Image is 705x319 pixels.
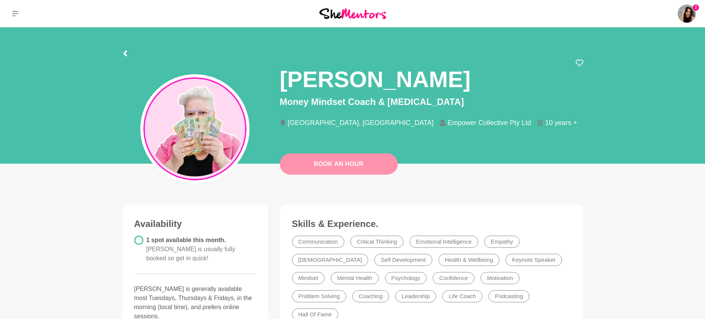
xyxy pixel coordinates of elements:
[280,119,440,126] li: [GEOGRAPHIC_DATA], [GEOGRAPHIC_DATA]
[693,5,699,11] span: 2
[146,246,236,261] span: [PERSON_NAME] is usually fully booked so get in quick!
[280,153,398,175] button: Book An Hour
[440,119,537,126] li: Empower Collective Pty Ltd
[292,218,571,230] h3: Skills & Experience.
[537,119,583,126] li: 10 years +
[280,65,471,94] h1: [PERSON_NAME]
[134,218,256,230] h3: Availability
[146,237,236,261] span: 1 spot available this month.
[280,95,583,109] p: Money Mindset Coach & [MEDICAL_DATA]
[678,5,696,23] img: Taliah-Kate (TK) Byron
[678,5,696,23] a: Taliah-Kate (TK) Byron2
[319,8,386,19] img: She Mentors Logo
